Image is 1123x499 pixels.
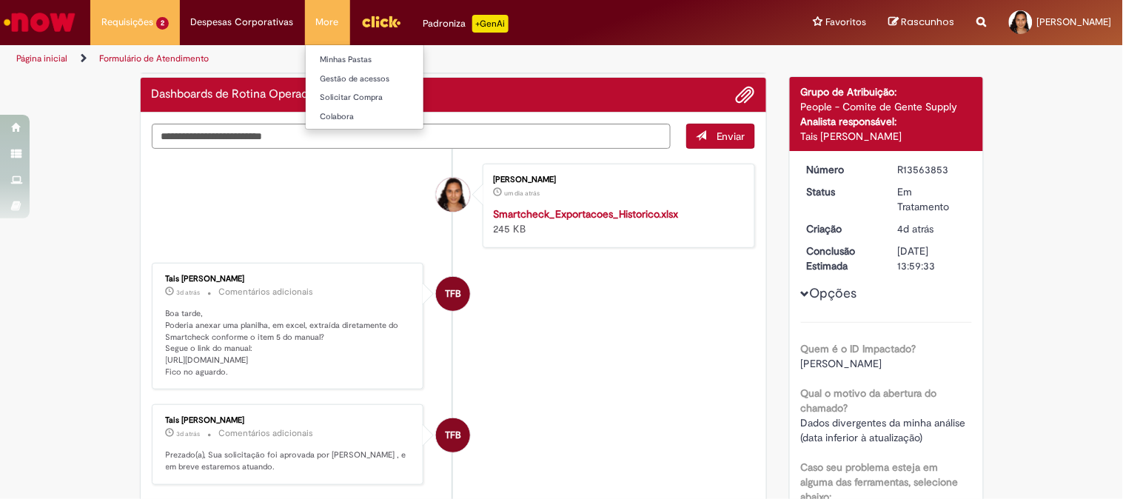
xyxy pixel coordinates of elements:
button: Adicionar anexos [736,85,755,104]
a: Página inicial [16,53,67,64]
p: Boa tarde, Poderia anexar uma planilha, em excel, extraída diretamente do Smartcheck conforme o i... [166,308,412,378]
span: 3d atrás [177,429,201,438]
a: Minhas Pastas [306,52,469,68]
div: [DATE] 13:59:33 [898,244,967,273]
span: [PERSON_NAME] [801,357,882,370]
div: Analista responsável: [801,114,972,129]
div: People - Comite de Gente Supply [801,99,972,114]
span: Dados divergentes da minha análise (data inferior à atualização) [801,416,969,444]
span: 4d atrás [898,222,934,235]
div: Tais [PERSON_NAME] [166,275,412,284]
span: 3d atrás [177,288,201,297]
time: 26/09/2025 10:18:05 [177,288,201,297]
ul: More [305,44,424,130]
b: Quem é o ID Impactado? [801,342,916,355]
span: Requisições [101,15,153,30]
div: Tais Folhadella Barbosa Bellagamba [436,277,470,311]
time: 24/09/2025 16:02:17 [898,222,934,235]
a: Solicitar Compra [306,90,469,106]
span: 2 [156,17,169,30]
span: More [316,15,339,30]
time: 27/09/2025 07:18:13 [504,189,540,198]
img: ServiceNow [1,7,78,37]
p: Prezado(a), Sua solicitação foi aprovada por [PERSON_NAME] , e em breve estaremos atuando. [166,449,412,472]
div: Maria Helen Beatriz Rodrigues Da Fonseca [436,178,470,212]
div: Tais Folhadella Barbosa Bellagamba [436,418,470,452]
div: R13563853 [898,162,967,177]
div: [PERSON_NAME] [493,175,740,184]
p: +GenAi [472,15,509,33]
textarea: Digite sua mensagem aqui... [152,124,671,149]
span: um dia atrás [504,189,540,198]
dt: Criação [796,221,887,236]
div: Tais [PERSON_NAME] [166,416,412,425]
span: Despesas Corporativas [191,15,294,30]
span: [PERSON_NAME] [1037,16,1112,28]
dt: Número [796,162,887,177]
div: Tais [PERSON_NAME] [801,129,972,144]
div: 245 KB [493,207,740,236]
time: 26/09/2025 09:59:33 [177,429,201,438]
a: Colabora [306,109,469,125]
button: Enviar [686,124,755,149]
small: Comentários adicionais [219,286,314,298]
span: TFB [445,276,461,312]
span: Enviar [717,130,745,143]
span: Rascunhos [902,15,955,29]
b: Qual o motivo da abertura do chamado? [801,386,937,415]
small: Comentários adicionais [219,427,314,440]
img: click_logo_yellow_360x200.png [361,10,401,33]
span: Favoritos [826,15,867,30]
div: Grupo de Atribuição: [801,84,972,99]
div: Padroniza [423,15,509,33]
ul: Trilhas de página [11,45,737,73]
a: Gestão de acessos [306,71,469,87]
h2: Dashboards de Rotina Operacional Supply Histórico de tíquete [152,88,374,101]
a: Rascunhos [889,16,955,30]
div: 24/09/2025 16:02:17 [898,221,967,236]
dt: Status [796,184,887,199]
div: Em Tratamento [898,184,967,214]
a: Smartcheck_Exportacoes_Historico.xlsx [493,207,678,221]
a: Formulário de Atendimento [99,53,209,64]
span: TFB [445,418,461,453]
dt: Conclusão Estimada [796,244,887,273]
